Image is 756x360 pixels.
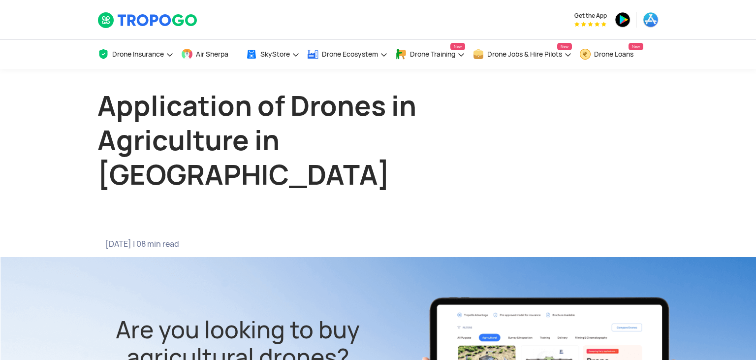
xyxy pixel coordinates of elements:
[615,12,630,28] img: ic_playstore.png
[574,22,606,27] img: App Raking
[557,43,572,50] span: New
[629,43,643,50] span: New
[112,50,164,58] span: Drone Insurance
[307,40,388,69] a: Drone Ecosystem
[246,40,300,69] a: SkyStore
[472,40,572,69] a: Drone Jobs & Hire PilotsNew
[594,50,633,58] span: Drone Loans
[487,50,562,58] span: Drone Jobs & Hire Pilots
[579,40,643,69] a: Drone LoansNew
[395,40,465,69] a: Drone TrainingNew
[181,40,238,69] a: Air Sherpa
[643,12,659,28] img: ic_appstore.png
[322,50,378,58] span: Drone Ecosystem
[260,50,290,58] span: SkyStore
[97,89,467,192] h1: Application of Drones in Agriculture in [GEOGRAPHIC_DATA]
[450,43,465,50] span: New
[97,12,198,29] img: TropoGo Logo
[410,50,455,58] span: Drone Training
[574,12,607,20] span: Get the App
[97,40,174,69] a: Drone Insurance
[196,50,228,58] span: Air Sherpa
[105,239,363,249] span: [DATE] | 08 min read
